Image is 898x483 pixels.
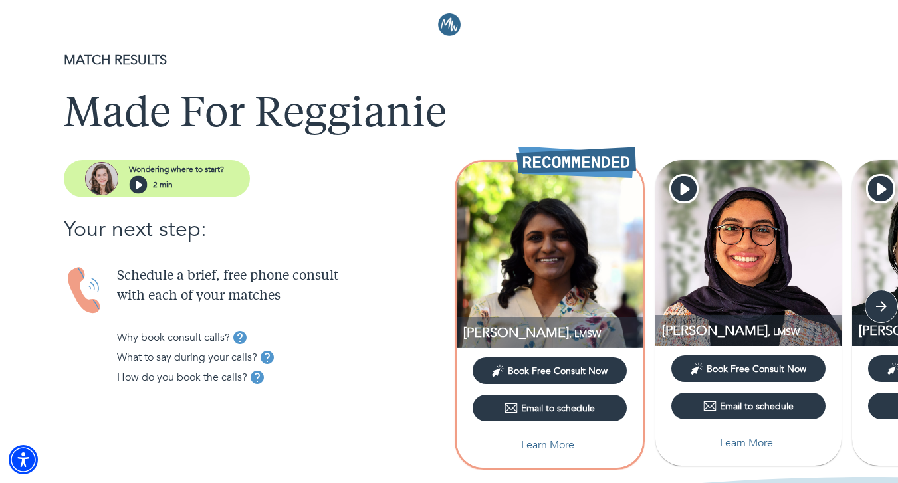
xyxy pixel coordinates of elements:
[569,328,601,340] span: , LMSW
[707,363,806,375] span: Book Free Consult Now
[521,437,574,453] p: Learn More
[662,322,842,339] p: LMSW
[463,324,643,341] p: LMSW
[720,435,773,451] p: Learn More
[508,365,608,377] span: Book Free Consult Now
[438,13,461,36] img: Logo
[247,367,267,387] button: tooltip
[671,430,826,456] button: Learn More
[473,395,627,421] button: Email to schedule
[473,357,627,384] button: Book Free Consult Now
[153,179,173,191] p: 2 min
[768,326,800,338] span: , LMSW
[655,160,842,346] img: Mariam Abukwaik profile
[64,160,250,197] button: assistantWondering where to start?2 min
[671,355,826,382] button: Book Free Consult Now
[457,162,643,348] img: Irene Syriac profile
[505,401,595,415] div: Email to schedule
[64,213,449,245] p: Your next step:
[703,399,794,413] div: Email to schedule
[117,330,230,345] p: Why book consult calls?
[230,328,250,347] button: tooltip
[64,50,834,70] p: MATCH RESULTS
[9,445,38,474] div: Accessibility Menu
[117,266,449,306] p: Schedule a brief, free phone consult with each of your matches
[257,347,277,367] button: tooltip
[473,432,627,458] button: Learn More
[64,92,834,140] h1: Made For Reggianie
[64,266,106,315] img: Handset
[129,163,224,175] p: Wondering where to start?
[85,162,118,195] img: assistant
[671,393,826,419] button: Email to schedule
[117,369,247,385] p: How do you book the calls?
[516,146,636,178] img: Recommended Therapist
[117,349,257,365] p: What to say during your calls?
